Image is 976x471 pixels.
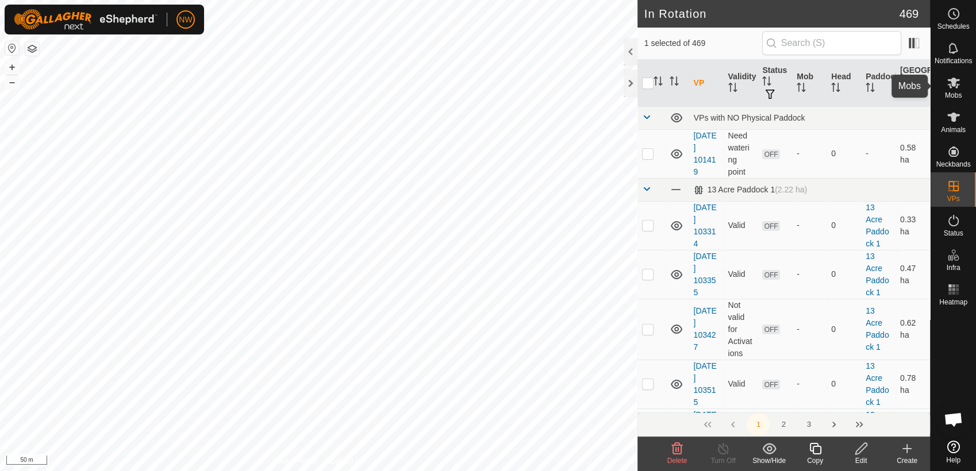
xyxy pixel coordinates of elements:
button: 2 [772,413,795,436]
span: Delete [667,457,687,465]
a: [DATE] 103355 [694,252,717,297]
td: 0.33 ha [896,201,930,250]
a: 13 Acre Paddock 1 [866,203,889,248]
td: 0 [827,360,861,408]
p-sorticon: Activate to sort [900,90,909,99]
p-sorticon: Activate to sort [670,78,679,87]
td: Valid [724,201,758,250]
th: Mob [792,60,827,107]
a: 13 Acre Paddock 1 [866,410,889,455]
span: 469 [900,5,919,22]
span: Heatmap [939,299,967,306]
span: Schedules [937,23,969,30]
span: 1 selected of 469 [644,37,762,49]
a: [DATE] 101419 [694,131,717,176]
span: Notifications [935,57,972,64]
td: 0 [827,129,861,178]
span: OFF [762,221,779,231]
div: - [797,148,822,160]
th: Validity [724,60,758,107]
div: - [797,378,822,390]
td: 1 ha [896,408,930,457]
span: OFF [762,270,779,280]
div: Open chat [936,402,971,437]
a: 13 Acre Paddock 1 [866,306,889,352]
div: - [797,219,822,231]
td: Not valid for Activations [724,299,758,360]
img: Gallagher Logo [14,9,157,30]
td: 0.62 ha [896,299,930,360]
div: - [797,268,822,280]
th: Head [827,60,861,107]
div: Turn Off [700,455,746,466]
button: Map Layers [25,42,39,56]
span: OFF [762,380,779,389]
a: [DATE] 103515 [694,361,717,407]
span: OFF [762,149,779,159]
td: 0 [827,299,861,360]
td: Valid [724,408,758,457]
a: [DATE] 103314 [694,203,717,248]
span: Infra [946,264,960,271]
button: 1 [747,413,770,436]
h2: In Rotation [644,7,900,21]
td: 0 [827,250,861,299]
a: Contact Us [330,456,364,466]
button: Next Page [823,413,846,436]
td: 0 [827,408,861,457]
span: (2.22 ha) [775,185,807,194]
td: Valid [724,250,758,299]
input: Search (S) [762,31,901,55]
span: OFF [762,325,779,334]
div: Create [884,455,930,466]
span: Animals [941,126,966,133]
button: – [5,75,19,89]
div: Edit [838,455,884,466]
button: 3 [797,413,820,436]
th: Status [758,60,792,107]
td: 0.78 ha [896,360,930,408]
p-sorticon: Activate to sort [762,78,771,87]
a: Help [931,436,976,468]
a: [DATE] 103427 [694,306,717,352]
span: Help [946,457,960,464]
th: [GEOGRAPHIC_DATA] Area [896,60,930,107]
div: - [797,323,822,335]
td: Need watering point [724,129,758,178]
p-sorticon: Activate to sort [866,84,875,94]
div: VPs with NO Physical Paddock [694,113,925,122]
a: 13 Acre Paddock 1 [866,361,889,407]
a: [DATE] 170542 [694,410,717,455]
div: Show/Hide [746,455,792,466]
p-sorticon: Activate to sort [797,84,806,94]
span: Neckbands [936,161,970,168]
p-sorticon: Activate to sort [728,84,737,94]
div: 13 Acre Paddock 1 [694,185,808,195]
td: 0 [827,201,861,250]
button: Last Page [848,413,871,436]
td: 0.47 ha [896,250,930,299]
p-sorticon: Activate to sort [831,84,840,94]
td: 0.58 ha [896,129,930,178]
span: NW [179,14,192,26]
button: + [5,60,19,74]
span: Mobs [945,92,962,99]
span: VPs [947,195,959,202]
p-sorticon: Activate to sort [654,78,663,87]
td: Valid [724,360,758,408]
th: VP [689,60,724,107]
button: Reset Map [5,41,19,55]
td: - [861,129,896,178]
th: Paddock [861,60,896,107]
span: Status [943,230,963,237]
a: 13 Acre Paddock 1 [866,252,889,297]
div: Copy [792,455,838,466]
a: Privacy Policy [273,456,316,466]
